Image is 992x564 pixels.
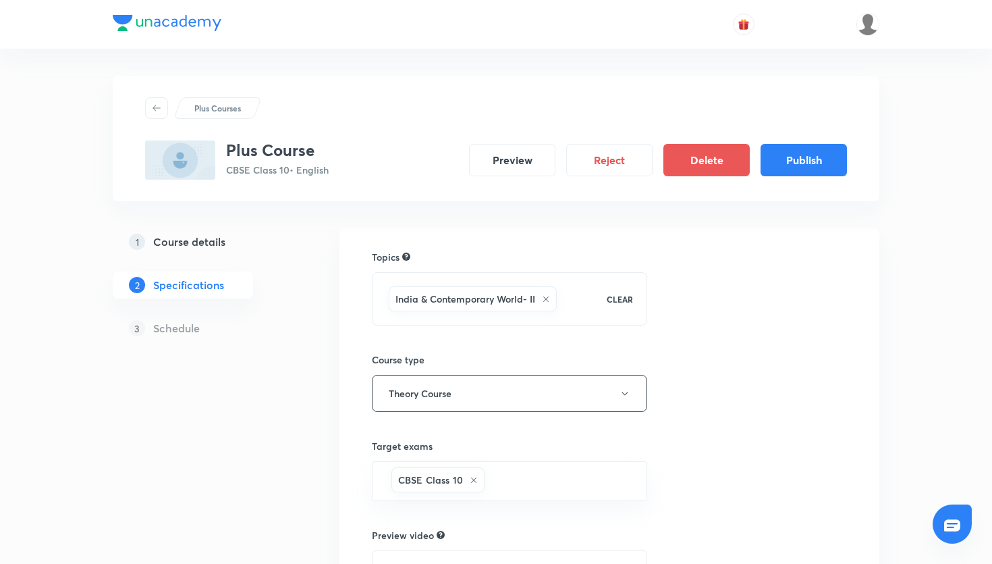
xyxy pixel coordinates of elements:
[145,140,215,180] img: B69D4564-43CF-4061-BE38-57A523085087_plus.png
[738,18,750,30] img: avatar
[153,234,225,250] h5: Course details
[733,14,754,35] button: avatar
[607,293,633,305] p: CLEAR
[639,480,642,483] button: Open
[129,277,145,293] p: 2
[372,353,647,367] h6: Course type
[372,439,647,453] h6: Target exams
[372,528,434,542] h6: Preview video
[153,277,224,293] h5: Specifications
[113,228,296,255] a: 1Course details
[469,144,555,176] button: Preview
[153,320,200,336] h5: Schedule
[856,13,879,36] img: Muzzamil
[226,140,329,160] h3: Plus Course
[113,15,221,34] a: Company Logo
[226,163,329,177] p: CBSE Class 10 • English
[113,15,221,31] img: Company Logo
[129,320,145,336] p: 3
[129,234,145,250] p: 1
[398,473,463,487] h6: CBSE Class 10
[761,144,847,176] button: Publish
[437,529,445,541] div: Explain about your course, what you’ll be teaching, how it will help learners in their preparation
[663,144,750,176] button: Delete
[372,250,399,264] h6: Topics
[402,251,410,263] div: Search for topics
[395,292,535,306] h6: India & Contemporary World- II
[566,144,653,176] button: Reject
[194,102,241,114] p: Plus Courses
[372,375,647,412] button: Theory Course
